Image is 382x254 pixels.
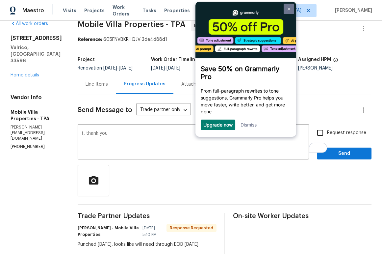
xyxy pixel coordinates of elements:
span: [DATE] [103,66,117,71]
a: Home details [11,73,39,77]
p: [PERSON_NAME][EMAIL_ADDRESS][DOMAIN_NAME] [11,125,62,141]
span: Maestro [22,7,44,14]
h5: Project [78,57,95,62]
div: Trade partner only [136,105,191,116]
span: - [151,66,180,71]
span: Mobile Villa Properties - TPA [78,20,186,28]
button: Send [317,148,371,160]
span: [DATE] [119,66,133,71]
div: 605FNVBKRHQJV-3de4d88d1 [78,36,371,43]
h5: Assigned HPM [298,57,331,62]
h5: Valrico, [GEOGRAPHIC_DATA] 33596 [11,44,62,64]
p: From full-paragraph rewrites to tone suggestions, Grammarly Pro helps you move faster, write bett... [9,86,99,113]
span: [DATE] [166,66,180,71]
h5: Work Order Timeline [151,57,198,62]
span: Send Message to [78,107,132,113]
span: [PERSON_NAME] [332,7,372,14]
span: [DATE] 5:10 PM [142,225,162,238]
span: Tasks [142,8,156,13]
a: Dismiss [49,120,65,126]
h5: Mobile Villa Properties - TPA [11,109,62,122]
a: Upgrade now [12,120,41,126]
span: Send [322,150,366,158]
img: close_x_white.png [96,6,98,9]
div: Punched [DATE], looks like will need through EOD [DATE] [78,241,216,248]
div: [PERSON_NAME] [298,66,371,71]
span: [DATE] [151,66,165,71]
h3: Save 50% on Grammarly Pro [9,63,99,79]
b: Reference: [78,37,102,42]
textarea: To enrich screen reader interactions, please activate Accessibility in Grammarly extension settings [82,131,305,154]
span: Projects [84,7,105,14]
span: On-site Worker Updates [233,213,372,219]
h2: [STREET_ADDRESS] [11,35,62,42]
span: - [103,66,133,71]
img: cf05b94ade4f42629b949fb8a375e811-frame-31613004.png [4,4,104,57]
span: Visits [63,7,76,14]
div: Attachments [181,81,210,88]
span: Work Orders [113,4,135,17]
span: Renovation [78,66,133,71]
p: [PHONE_NUMBER] [11,144,62,150]
span: The hpm assigned to this work order. [333,57,338,66]
div: Progress Updates [124,81,166,87]
span: Response Requested [167,225,216,231]
h4: Vendor Info [11,94,62,101]
span: Request response [327,129,366,136]
span: Trade Partner Updates [78,213,216,219]
a: All work orders [11,21,48,26]
span: Properties [164,7,190,14]
h6: [PERSON_NAME] - Mobile Villa Properties [78,225,139,238]
div: Line Items [86,81,108,88]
